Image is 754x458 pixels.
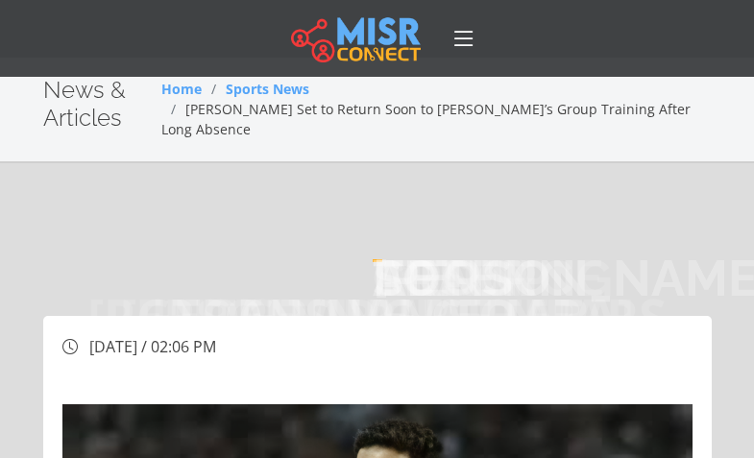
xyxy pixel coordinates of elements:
[291,14,420,62] img: main.misr_connect
[161,100,691,138] span: [PERSON_NAME] Set to Return Soon to [PERSON_NAME]’s Group Training After Long Absence
[89,336,216,357] span: [DATE] / 02:06 PM
[226,80,309,98] a: Sports News
[161,80,202,98] a: Home
[43,76,126,132] span: News & Articles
